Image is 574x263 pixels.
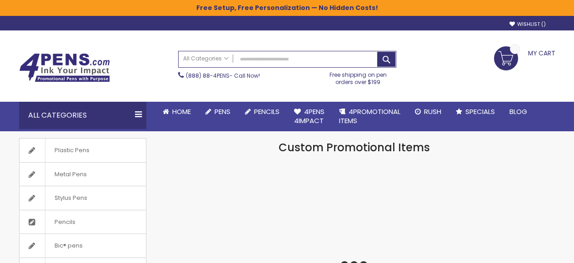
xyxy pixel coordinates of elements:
span: Rush [424,107,441,116]
span: Pens [215,107,230,116]
a: (888) 88-4PENS [186,72,230,79]
a: Wishlist [509,21,546,28]
span: Plastic Pens [45,139,99,162]
a: Pencils [238,102,287,122]
a: 4Pens4impact [287,102,332,131]
a: Plastic Pens [20,139,146,162]
span: Metal Pens [45,163,96,186]
h1: Custom Promotional Items [153,140,555,155]
span: - Call Now! [186,72,260,79]
a: Stylus Pens [20,186,146,210]
span: Blog [509,107,527,116]
span: Specials [465,107,495,116]
span: All Categories [183,55,229,62]
span: Stylus Pens [45,186,96,210]
a: Blog [502,102,534,122]
a: Pens [198,102,238,122]
a: All Categories [179,51,233,66]
a: Specials [449,102,502,122]
a: Pencils [20,210,146,234]
span: 4Pens 4impact [294,107,324,125]
div: Free shipping on pen orders over $199 [320,68,396,86]
span: 4PROMOTIONAL ITEMS [339,107,400,125]
a: Rush [408,102,449,122]
a: Metal Pens [20,163,146,186]
span: Home [172,107,191,116]
a: Home [155,102,198,122]
span: Pencils [45,210,85,234]
span: Bic® pens [45,234,92,258]
a: Bic® pens [20,234,146,258]
div: All Categories [19,102,146,129]
span: Pencils [254,107,280,116]
img: 4Pens Custom Pens and Promotional Products [19,53,110,82]
a: 4PROMOTIONALITEMS [332,102,408,131]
